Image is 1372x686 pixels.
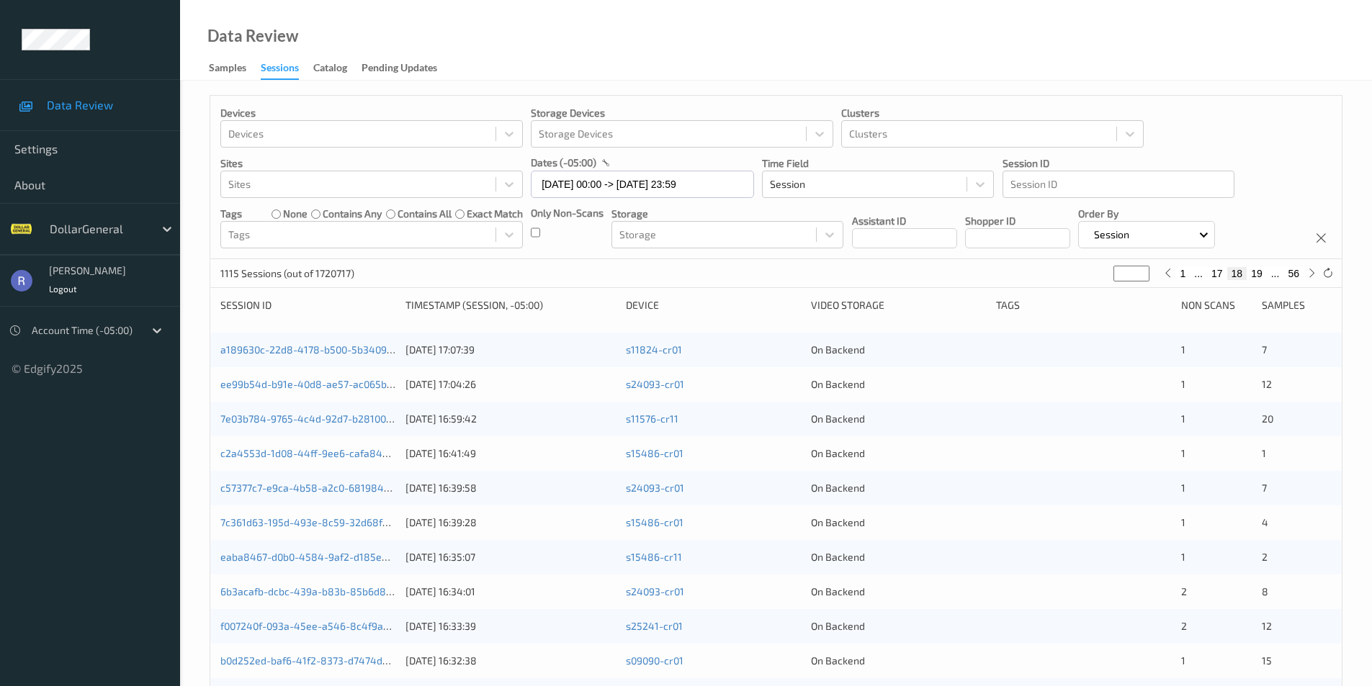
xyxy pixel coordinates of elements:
[1262,412,1273,425] span: 20
[220,106,523,120] p: Devices
[626,447,683,459] a: s15486-cr01
[811,446,986,461] div: On Backend
[1262,585,1268,597] span: 8
[1262,378,1272,390] span: 12
[405,343,616,357] div: [DATE] 17:07:39
[1089,227,1134,242] p: Session
[405,377,616,392] div: [DATE] 17:04:26
[1176,267,1191,280] button: 1
[405,585,616,599] div: [DATE] 16:34:01
[405,298,616,312] div: Timestamp (Session, -05:00)
[220,516,417,528] a: 7c361d63-195d-493e-8c59-32d68fc04a22
[811,515,986,530] div: On Backend
[811,654,986,668] div: On Backend
[1262,482,1267,494] span: 7
[811,619,986,633] div: On Backend
[1181,654,1185,667] span: 1
[405,481,616,495] div: [DATE] 16:39:58
[362,58,452,78] a: Pending Updates
[220,412,416,425] a: 7e03b784-9765-4c4d-92d7-b28100fbdbf5
[626,412,678,425] a: s11576-cr11
[811,481,986,495] div: On Backend
[852,214,957,228] p: Assistant ID
[1181,378,1185,390] span: 1
[841,106,1144,120] p: Clusters
[405,550,616,564] div: [DATE] 16:35:07
[207,29,298,43] div: Data Review
[531,206,604,220] p: Only Non-Scans
[1190,267,1207,280] button: ...
[1247,267,1267,280] button: 19
[762,156,994,171] p: Time Field
[626,585,684,597] a: s24093-cr01
[1181,447,1185,459] span: 1
[220,343,422,356] a: a189630c-22d8-4178-b500-5b3409c8c988
[405,619,616,633] div: [DATE] 16:33:39
[626,551,682,563] a: s15486-cr11
[1227,267,1247,280] button: 18
[1181,298,1251,312] div: Non Scans
[220,447,413,459] a: c2a4553d-1d08-44ff-9ee6-cafa848f2751
[626,298,801,312] div: Device
[626,620,683,632] a: s25241-cr01
[405,654,616,668] div: [DATE] 16:32:38
[1181,585,1187,597] span: 2
[1267,267,1284,280] button: ...
[811,550,986,564] div: On Backend
[209,60,246,78] div: Samples
[220,378,415,390] a: ee99b54d-b91e-40d8-ae57-ac065bf118f2
[1262,620,1272,632] span: 12
[1181,516,1185,528] span: 1
[811,412,986,426] div: On Backend
[362,60,437,78] div: Pending Updates
[1181,551,1185,563] span: 1
[467,207,523,221] label: exact match
[323,207,382,221] label: contains any
[405,446,616,461] div: [DATE] 16:41:49
[1262,343,1267,356] span: 7
[283,207,308,221] label: none
[1003,156,1234,171] p: Session ID
[1262,447,1266,459] span: 1
[220,298,395,312] div: Session ID
[611,207,843,221] p: Storage
[1181,482,1185,494] span: 1
[405,412,616,426] div: [DATE] 16:59:42
[1262,516,1268,528] span: 4
[626,482,684,494] a: s24093-cr01
[811,298,986,312] div: Video Storage
[996,298,1171,312] div: Tags
[1181,620,1187,632] span: 2
[220,551,421,563] a: eaba8467-d0b0-4584-9af2-d185e072ce6e
[261,58,313,80] a: Sessions
[220,156,523,171] p: Sites
[811,585,986,599] div: On Backend
[811,377,986,392] div: On Backend
[209,58,261,78] a: Samples
[220,482,413,494] a: c57377c7-e9ca-4b58-a2c0-681984ff41b5
[405,515,616,530] div: [DATE] 16:39:28
[313,58,362,78] a: Catalog
[313,60,347,78] div: Catalog
[220,266,354,281] p: 1115 Sessions (out of 1720717)
[1262,654,1272,667] span: 15
[1181,412,1185,425] span: 1
[965,214,1070,228] p: Shopper ID
[626,378,684,390] a: s24093-cr01
[220,654,414,667] a: b0d252ed-baf6-41f2-8373-d7474ddc91d7
[626,654,683,667] a: s09090-cr01
[398,207,452,221] label: contains all
[626,516,683,528] a: s15486-cr01
[220,207,242,221] p: Tags
[811,343,986,357] div: On Backend
[1262,551,1268,563] span: 2
[1283,267,1304,280] button: 56
[1207,267,1227,280] button: 17
[531,106,833,120] p: Storage Devices
[261,60,299,80] div: Sessions
[531,155,596,170] p: dates (-05:00)
[1181,343,1185,356] span: 1
[1262,298,1332,312] div: Samples
[1078,207,1216,221] p: Order By
[220,585,420,597] a: 6b3acafb-dcbc-439a-b83b-85b6d8e7c4b0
